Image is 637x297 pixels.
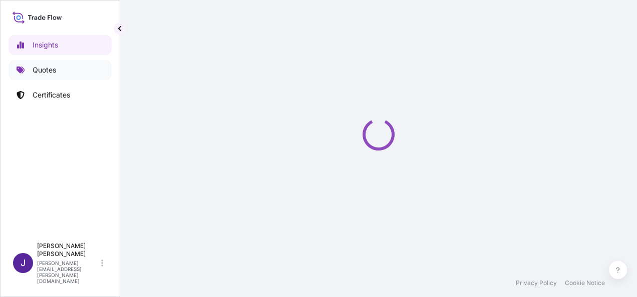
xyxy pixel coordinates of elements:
p: Insights [33,40,58,50]
span: J [21,258,26,268]
p: [PERSON_NAME] [PERSON_NAME] [37,242,99,258]
p: Certificates [33,90,70,100]
a: Privacy Policy [516,279,557,287]
a: Quotes [9,60,112,80]
a: Insights [9,35,112,55]
p: [PERSON_NAME][EMAIL_ADDRESS][PERSON_NAME][DOMAIN_NAME] [37,260,99,284]
p: Quotes [33,65,56,75]
a: Certificates [9,85,112,105]
a: Cookie Notice [565,279,605,287]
